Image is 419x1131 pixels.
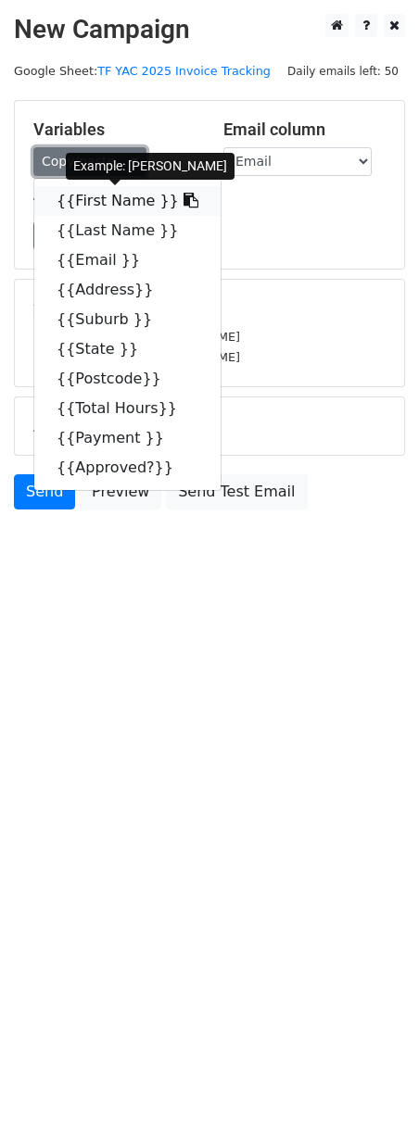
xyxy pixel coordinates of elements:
[281,61,405,82] span: Daily emails left: 50
[326,1042,419,1131] iframe: Chat Widget
[34,423,221,453] a: {{Payment }}
[223,119,386,140] h5: Email column
[34,275,221,305] a: {{Address}}
[66,153,235,180] div: Example: [PERSON_NAME]
[33,147,146,176] a: Copy/paste...
[34,453,221,483] a: {{Approved?}}
[34,305,221,334] a: {{Suburb }}
[80,474,161,509] a: Preview
[166,474,307,509] a: Send Test Email
[33,350,240,364] small: [EMAIL_ADDRESS][DOMAIN_NAME]
[97,64,271,78] a: TF YAC 2025 Invoice Tracking
[34,334,221,364] a: {{State }}
[14,474,75,509] a: Send
[34,186,221,216] a: {{First Name }}
[34,216,221,245] a: {{Last Name }}
[33,330,240,344] small: [EMAIL_ADDRESS][DOMAIN_NAME]
[33,119,196,140] h5: Variables
[14,64,271,78] small: Google Sheet:
[34,364,221,394] a: {{Postcode}}
[281,64,405,78] a: Daily emails left: 50
[34,245,221,275] a: {{Email }}
[34,394,221,423] a: {{Total Hours}}
[14,14,405,45] h2: New Campaign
